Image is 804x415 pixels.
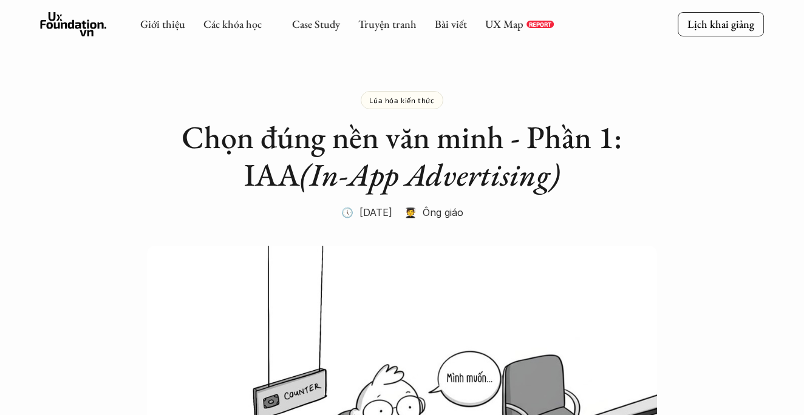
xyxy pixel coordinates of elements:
[300,154,560,195] em: (In-App Advertising)
[435,17,467,31] a: Bài viết
[687,17,754,31] p: Lịch khai giảng
[526,21,554,28] a: REPORT
[485,17,523,31] a: UX Map
[341,203,392,221] p: 🕔 [DATE]
[678,12,764,36] a: Lịch khai giảng
[369,96,434,104] p: Lúa hóa kiến thức
[292,17,340,31] a: Case Study
[404,203,463,221] p: 🧑‍🎓 Ông giáo
[358,17,417,31] a: Truyện tranh
[529,21,551,28] p: REPORT
[140,17,185,31] a: Giới thiệu
[203,17,262,31] a: Các khóa học
[159,118,645,194] h2: Chọn đúng nền văn minh - Phần 1: IAA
